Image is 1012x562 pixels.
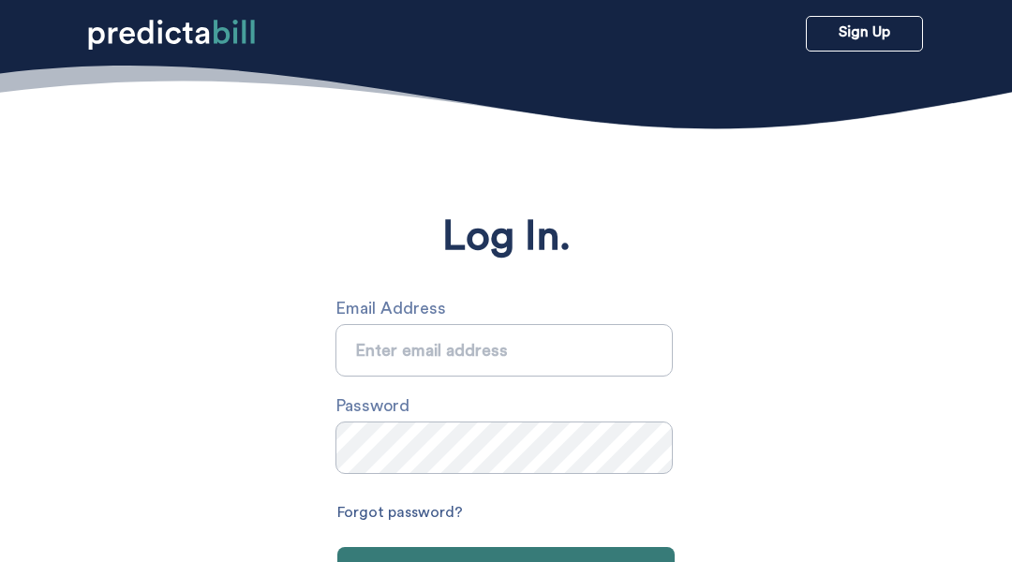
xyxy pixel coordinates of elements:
[442,214,571,260] p: Log In.
[335,324,673,377] input: Email Address
[335,293,684,324] label: Email Address
[806,16,923,52] a: Sign Up
[337,497,463,528] a: Forgot password?
[335,391,684,421] label: Password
